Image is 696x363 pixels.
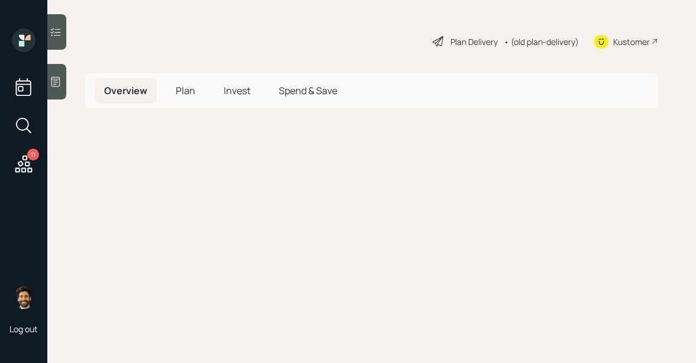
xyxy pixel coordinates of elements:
span: Overview [104,84,147,97]
span: Invest [224,84,250,97]
div: Plan Delivery [450,36,498,48]
div: • (old plan-delivery) [504,36,579,48]
span: Plan [176,84,195,97]
img: eric-schwartz-headshot.png [12,285,36,309]
div: 11 [27,149,39,160]
div: Log out [9,323,38,335]
div: Kustomer [613,36,650,48]
span: Spend & Save [279,84,337,97]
